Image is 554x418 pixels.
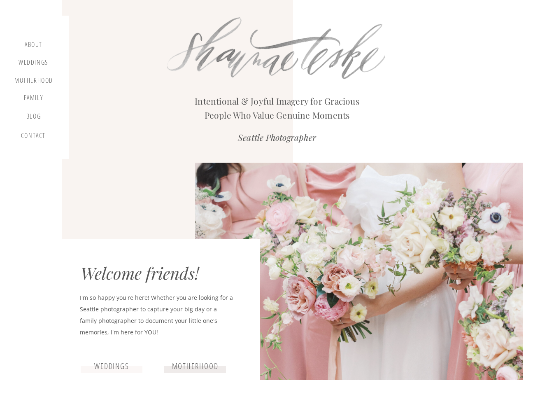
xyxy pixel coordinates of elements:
[18,58,49,69] a: Weddings
[21,41,46,51] a: about
[18,94,49,105] a: Family
[81,263,226,287] div: Welcome friends!
[21,112,46,124] a: blog
[87,362,136,371] a: weddings
[14,77,53,86] a: motherhood
[19,132,47,143] a: contact
[165,362,225,371] a: motherhood
[80,292,233,348] p: I'm so happy you're here! Whether you are looking for a Seattle photographer to capture your big ...
[238,131,316,143] i: Seattle Photographer
[186,94,368,118] h2: Intentional & Joyful Imagery for Gracious People Who Value Genuine Moments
